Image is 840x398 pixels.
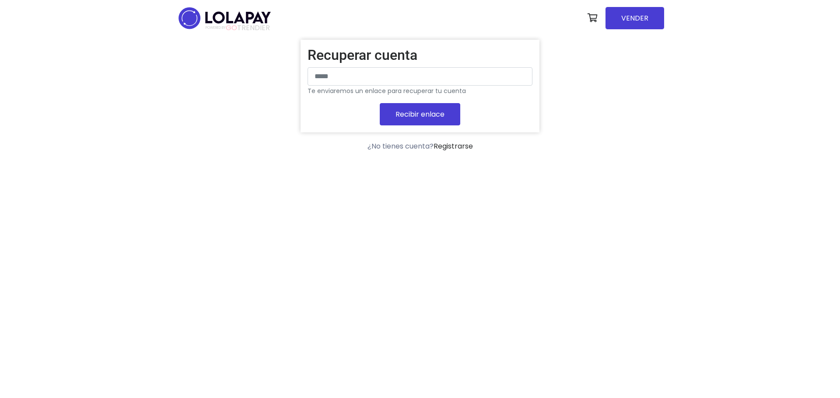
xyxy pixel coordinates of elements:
[308,87,466,95] small: Te enviaremos un enlace para recuperar tu cuenta
[434,141,473,151] a: Registrarse
[380,103,460,125] button: Recibir enlace
[301,141,539,152] div: ¿No tienes cuenta?
[308,47,532,63] h2: Recuperar cuenta
[605,7,664,29] a: VENDER
[206,25,226,30] span: POWERED BY
[206,24,270,32] span: TRENDIER
[176,4,273,32] img: logo
[226,23,237,33] span: GO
